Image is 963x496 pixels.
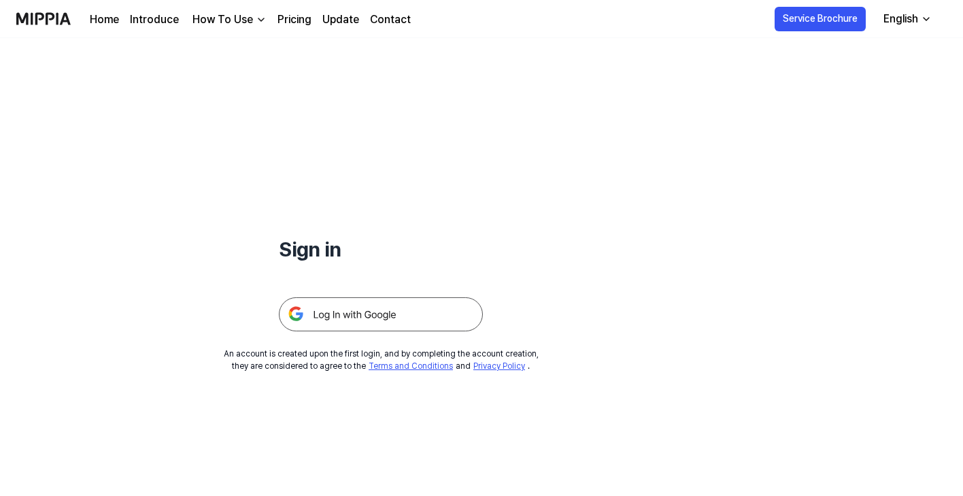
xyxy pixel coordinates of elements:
[279,297,483,331] img: 구글 로그인 버튼
[775,7,866,31] button: Service Brochure
[473,361,525,371] a: Privacy Policy
[190,12,256,28] div: How To Use
[873,5,940,33] button: English
[277,12,311,28] a: Pricing
[279,234,483,265] h1: Sign in
[322,12,359,28] a: Update
[190,12,267,28] button: How To Use
[369,361,453,371] a: Terms and Conditions
[256,14,267,25] img: down
[370,12,411,28] a: Contact
[224,348,539,372] div: An account is created upon the first login, and by completing the account creation, they are cons...
[130,12,179,28] a: Introduce
[881,11,921,27] div: English
[90,12,119,28] a: Home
